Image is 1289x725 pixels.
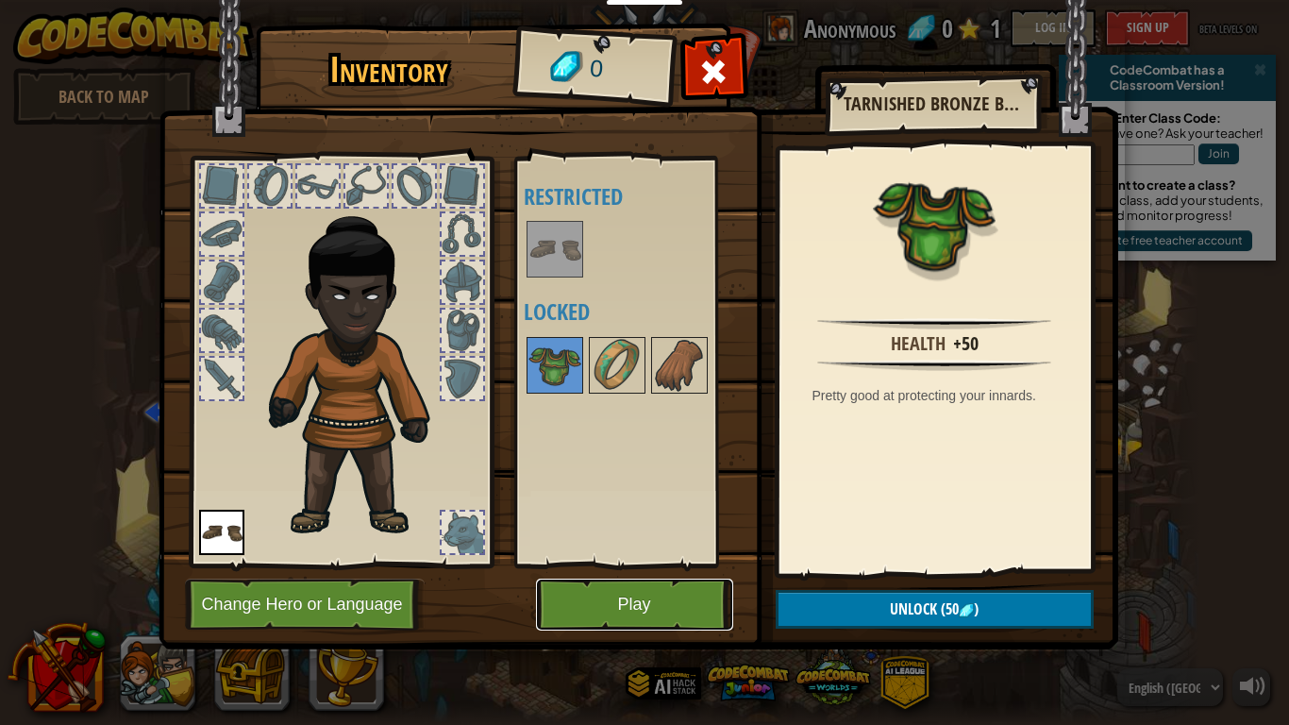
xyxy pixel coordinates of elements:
img: portrait.png [653,339,706,392]
div: +50 [953,330,979,358]
div: Pretty good at protecting your innards. [812,386,1066,405]
h4: Restricted [524,184,746,209]
img: hr.png [817,360,1050,371]
button: Change Hero or Language [185,579,425,631]
span: 0 [588,52,604,87]
span: (50 [937,599,959,619]
button: Play [536,579,733,631]
h4: Locked [524,299,746,324]
img: hr.png [817,318,1050,329]
img: portrait.png [873,162,996,285]
div: Health [891,330,946,358]
img: portrait.png [528,339,581,392]
img: gem.png [959,603,974,618]
h2: Tarnished Bronze Breastplate [844,93,1021,114]
img: portrait.png [591,339,644,392]
img: champion_hair.png [260,193,463,540]
img: portrait.png [528,223,581,276]
h1: Inventory [269,50,510,90]
button: Unlock(50) [776,590,1094,629]
img: portrait.png [199,510,244,555]
span: ) [974,599,979,619]
span: Unlock [890,599,937,619]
